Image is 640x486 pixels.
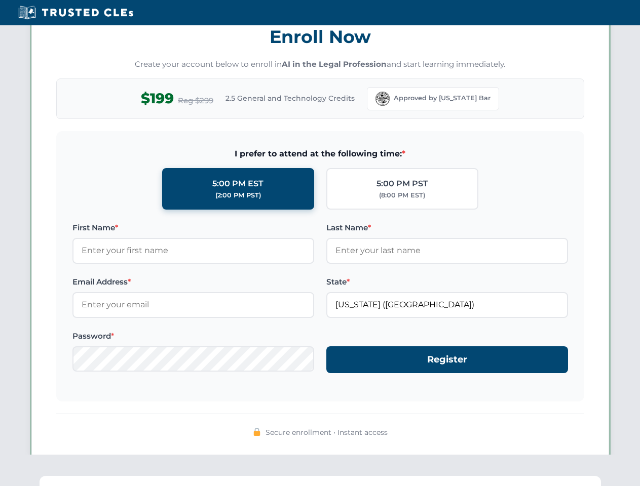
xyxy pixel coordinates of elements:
[326,222,568,234] label: Last Name
[375,92,390,106] img: Florida Bar
[326,276,568,288] label: State
[212,177,263,190] div: 5:00 PM EST
[15,5,136,20] img: Trusted CLEs
[394,93,491,103] span: Approved by [US_STATE] Bar
[326,346,568,373] button: Register
[377,177,428,190] div: 5:00 PM PST
[72,292,314,317] input: Enter your email
[178,95,213,107] span: Reg $299
[72,238,314,263] input: Enter your first name
[72,147,568,160] span: I prefer to attend at the following time:
[141,87,174,110] span: $199
[72,330,314,342] label: Password
[282,59,387,69] strong: AI in the Legal Profession
[56,21,584,53] h3: Enroll Now
[225,93,355,104] span: 2.5 General and Technology Credits
[326,238,568,263] input: Enter your last name
[253,428,261,436] img: 🔒
[326,292,568,317] input: Florida (FL)
[56,59,584,70] p: Create your account below to enroll in and start learning immediately.
[215,190,261,200] div: (2:00 PM PST)
[72,276,314,288] label: Email Address
[72,222,314,234] label: First Name
[379,190,425,200] div: (8:00 PM EST)
[266,427,388,438] span: Secure enrollment • Instant access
